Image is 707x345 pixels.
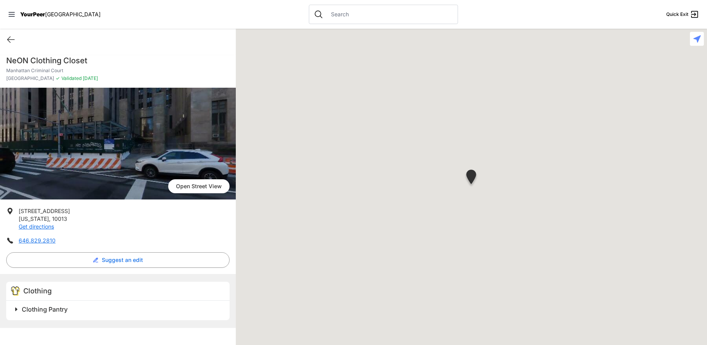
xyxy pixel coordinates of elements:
[326,10,453,18] input: Search
[82,75,98,81] span: [DATE]
[20,12,101,17] a: YourPeer[GEOGRAPHIC_DATA]
[6,68,230,74] p: Manhattan Criminal Court
[19,215,49,222] span: [US_STATE]
[6,75,54,81] span: [GEOGRAPHIC_DATA]
[61,75,82,81] span: Validated
[20,11,45,17] span: YourPeer
[102,256,143,264] span: Suggest an edit
[19,208,70,214] span: [STREET_ADDRESS]
[666,11,688,17] span: Quick Exit
[465,170,478,187] div: Manhattan Criminal Court
[56,75,60,81] span: ✓
[52,215,67,222] span: 10013
[19,223,54,230] a: Get directions
[19,237,56,244] a: 646.829.2810
[6,252,230,268] button: Suggest an edit
[49,215,50,222] span: ,
[6,55,230,66] h1: NeON Clothing Closet
[23,287,52,295] span: Clothing
[666,10,699,19] a: Quick Exit
[22,305,68,313] span: Clothing Pantry
[168,179,230,193] a: Open Street View
[45,11,101,17] span: [GEOGRAPHIC_DATA]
